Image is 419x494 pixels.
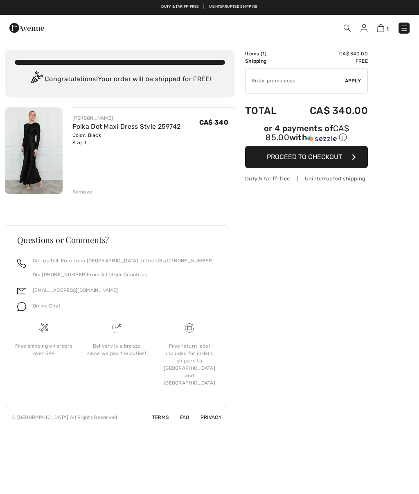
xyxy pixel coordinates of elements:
[33,257,214,264] p: Call us Toll-Free from [GEOGRAPHIC_DATA] or the US at
[377,24,384,32] img: Shopping Bag
[72,114,181,122] div: [PERSON_NAME]
[262,51,265,57] span: 1
[72,123,181,130] a: Polka Dot Maxi Dress Style 259742
[199,118,228,126] span: CA$ 340
[288,57,368,65] td: Free
[9,20,44,36] img: 1ère Avenue
[245,97,288,125] td: Total
[245,125,368,143] div: or 4 payments of with
[33,271,214,278] p: Dial From All Other Countries
[39,323,48,332] img: Free shipping on orders over $99
[9,23,44,31] a: 1ère Avenue
[112,323,121,332] img: Delivery is a breeze since we pay the duties!
[344,25,351,32] img: Search
[245,50,288,57] td: Items ( )
[246,68,345,93] input: Promo code
[33,303,61,309] span: Online Chat
[42,272,87,278] a: [PHONE_NUMBER]
[170,414,189,420] a: FAQ
[14,342,74,357] div: Free shipping on orders over $99
[72,132,181,146] div: Color: Black Size: L
[17,236,216,244] h3: Questions or Comments?
[33,287,118,293] a: [EMAIL_ADDRESS][DOMAIN_NAME]
[245,146,368,168] button: Proceed to Checkout
[185,323,194,332] img: Free shipping on orders over $99
[5,107,63,194] img: Polka Dot Maxi Dress Style 259742
[288,50,368,57] td: CA$ 340.00
[87,342,146,357] div: Delivery is a breeze since we pay the duties!
[267,153,342,161] span: Proceed to Checkout
[386,26,389,32] span: 1
[245,175,368,182] div: Duty & tariff-free | Uninterrupted shipping
[191,414,222,420] a: Privacy
[72,188,92,196] div: Remove
[345,77,361,84] span: Apply
[15,71,225,88] div: Congratulations! Your order will be shipped for FREE!
[307,135,337,142] img: Sezzle
[17,287,26,296] img: email
[245,125,368,146] div: or 4 payments ofCA$ 85.00withSezzle Click to learn more about Sezzle
[169,258,214,264] a: [PHONE_NUMBER]
[17,302,26,311] img: chat
[17,259,26,268] img: call
[28,71,45,88] img: Congratulation2.svg
[266,123,349,142] span: CA$ 85.00
[245,57,288,65] td: Shipping
[142,414,169,420] a: Terms
[288,97,368,125] td: CA$ 340.00
[400,24,408,32] img: Menu
[160,342,219,387] div: Free return label included for orders shipped to [GEOGRAPHIC_DATA] and [GEOGRAPHIC_DATA]
[377,23,389,33] a: 1
[11,414,117,421] div: © [GEOGRAPHIC_DATA] All Rights Reserved
[360,24,367,32] img: My Info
